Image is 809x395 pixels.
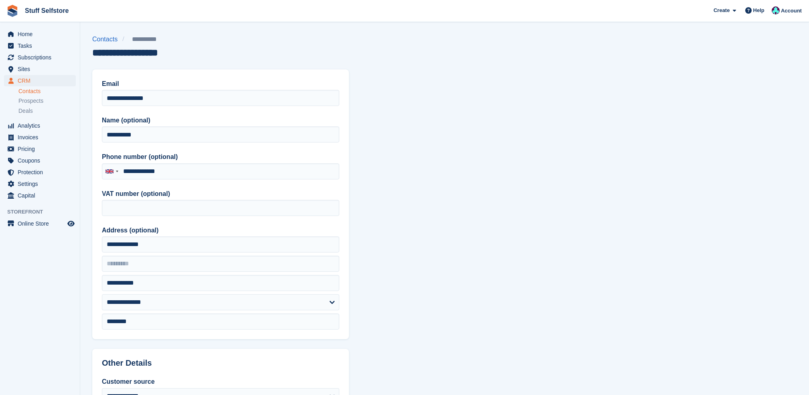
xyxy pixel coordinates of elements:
[102,226,339,235] label: Address (optional)
[18,88,76,95] a: Contacts
[4,218,76,229] a: menu
[102,377,339,387] label: Customer source
[18,75,66,86] span: CRM
[18,97,43,105] span: Prospects
[18,52,66,63] span: Subscriptions
[7,208,80,216] span: Storefront
[18,178,66,189] span: Settings
[4,63,76,75] a: menu
[4,52,76,63] a: menu
[92,35,173,44] nav: breadcrumbs
[102,358,339,368] h2: Other Details
[18,120,66,131] span: Analytics
[18,107,33,115] span: Deals
[18,155,66,166] span: Coupons
[4,155,76,166] a: menu
[18,29,66,40] span: Home
[66,219,76,228] a: Preview store
[4,40,76,51] a: menu
[18,63,66,75] span: Sites
[92,35,122,44] a: Contacts
[753,6,764,14] span: Help
[18,132,66,143] span: Invoices
[4,132,76,143] a: menu
[772,6,780,14] img: Simon Gardner
[4,167,76,178] a: menu
[4,143,76,155] a: menu
[18,97,76,105] a: Prospects
[18,167,66,178] span: Protection
[781,7,802,15] span: Account
[4,29,76,40] a: menu
[4,75,76,86] a: menu
[18,143,66,155] span: Pricing
[102,79,339,89] label: Email
[6,5,18,17] img: stora-icon-8386f47178a22dfd0bd8f6a31ec36ba5ce8667c1dd55bd0f319d3a0aa187defe.svg
[4,190,76,201] a: menu
[22,4,72,17] a: Stuff Selfstore
[18,218,66,229] span: Online Store
[4,178,76,189] a: menu
[102,164,121,179] div: United Kingdom: +44
[714,6,730,14] span: Create
[18,107,76,115] a: Deals
[18,190,66,201] span: Capital
[102,152,339,162] label: Phone number (optional)
[4,120,76,131] a: menu
[18,40,66,51] span: Tasks
[102,116,339,125] label: Name (optional)
[102,189,339,199] label: VAT number (optional)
